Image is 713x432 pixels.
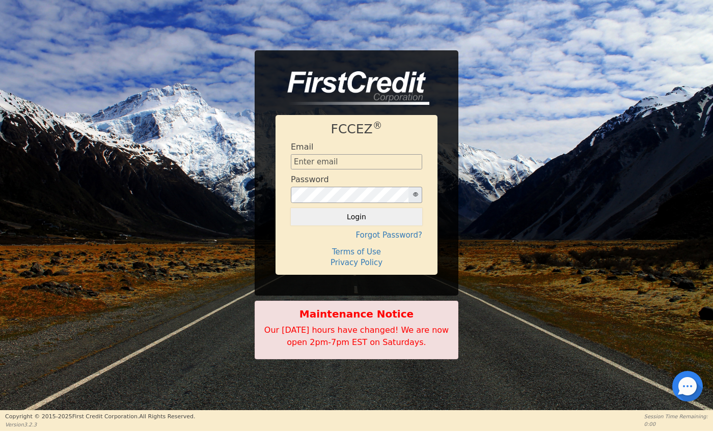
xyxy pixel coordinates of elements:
[291,142,313,152] h4: Email
[5,421,195,428] p: Version 3.2.3
[260,306,453,322] b: Maintenance Notice
[644,420,708,428] p: 0:00
[291,187,409,203] input: password
[291,154,422,169] input: Enter email
[373,120,382,131] sup: ®
[139,413,195,420] span: All Rights Reserved.
[291,231,422,240] h4: Forgot Password?
[291,208,422,225] button: Login
[291,175,329,184] h4: Password
[644,413,708,420] p: Session Time Remaining:
[291,122,422,137] h1: FCCEZ
[5,413,195,421] p: Copyright © 2015- 2025 First Credit Corporation.
[291,247,422,256] h4: Terms of Use
[264,325,449,347] span: Our [DATE] hours have changed! We are now open 2pm-7pm EST on Saturdays.
[291,258,422,267] h4: Privacy Policy
[276,71,429,105] img: logo-CMu_cnol.png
